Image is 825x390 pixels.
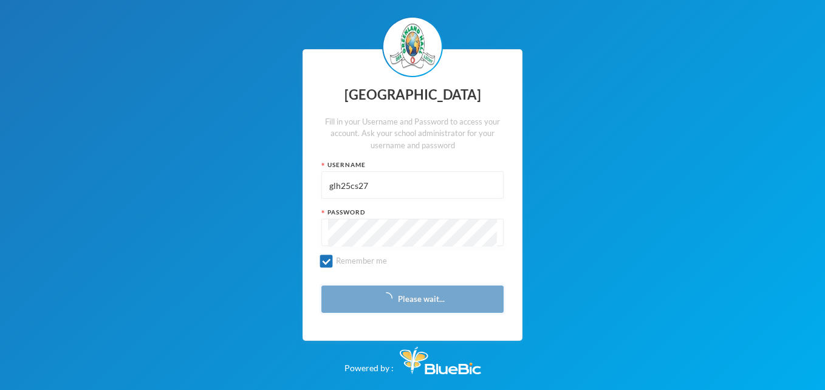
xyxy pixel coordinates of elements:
[321,83,504,107] div: [GEOGRAPHIC_DATA]
[321,208,504,217] div: Password
[344,341,481,374] div: Powered by :
[321,116,504,152] div: Fill in your Username and Password to access your account. Ask your school administrator for your...
[380,292,392,304] i: icon: loading
[321,160,504,169] div: Username
[331,256,392,265] span: Remember me
[400,347,481,374] img: Bluebic
[321,286,504,313] button: Please wait...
